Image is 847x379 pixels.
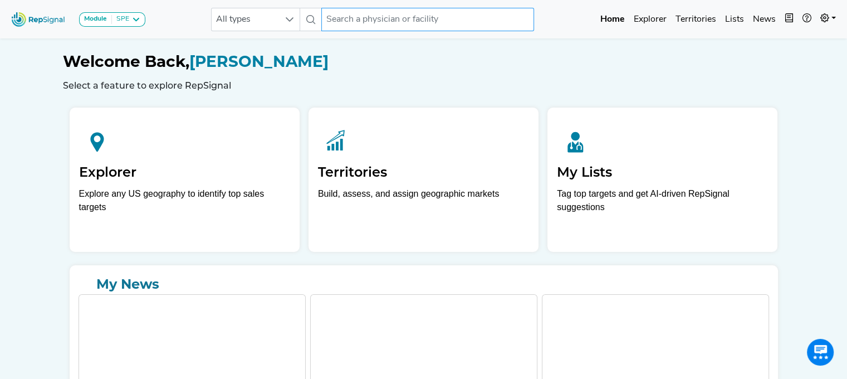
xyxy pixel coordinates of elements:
a: News [748,8,780,31]
h1: [PERSON_NAME] [63,52,785,71]
input: Search a physician or facility [321,8,534,31]
strong: Module [84,16,107,22]
span: Welcome Back, [63,52,189,71]
a: TerritoriesBuild, assess, and assign geographic markets [309,108,538,252]
h6: Select a feature to explore RepSignal [63,80,785,91]
button: ModuleSPE [79,12,145,27]
div: SPE [112,15,129,24]
a: Explorer [629,8,671,31]
h2: My Lists [557,164,768,181]
a: Territories [671,8,721,31]
div: Explore any US geography to identify top sales targets [79,187,290,214]
h2: Explorer [79,164,290,181]
a: My ListsTag top targets and get AI-driven RepSignal suggestions [547,108,777,252]
span: All types [212,8,278,31]
button: Intel Book [780,8,798,31]
a: My News [79,274,769,294]
p: Build, assess, and assign geographic markets [318,187,529,220]
a: Home [596,8,629,31]
a: ExplorerExplore any US geography to identify top sales targets [70,108,300,252]
p: Tag top targets and get AI-driven RepSignal suggestions [557,187,768,220]
a: Lists [721,8,748,31]
h2: Territories [318,164,529,181]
